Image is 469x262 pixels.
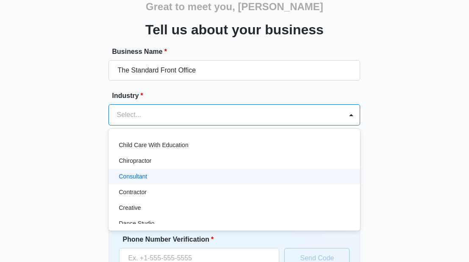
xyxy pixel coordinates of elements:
[145,20,324,40] h3: Tell us about your business
[119,141,188,150] p: Child Care With Education
[112,47,364,57] label: Business Name
[119,203,141,212] p: Creative
[119,219,154,228] p: Dance Studio
[119,156,151,165] p: Chiropractor
[122,234,283,245] label: Phone Number Verification
[108,60,360,81] input: e.g. Jane's Plumbing
[119,188,146,197] p: Contractor
[119,172,147,181] p: Consultant
[112,91,364,101] label: Industry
